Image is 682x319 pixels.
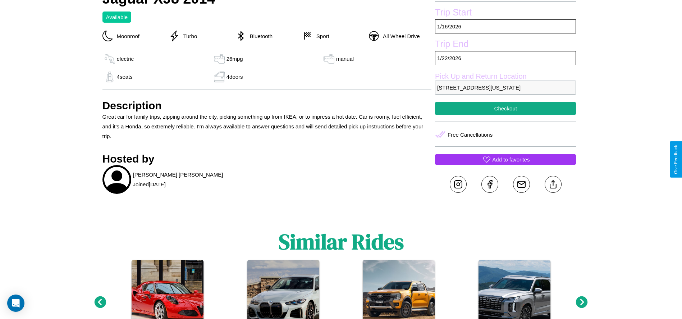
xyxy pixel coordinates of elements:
[435,51,576,65] p: 1 / 22 / 2026
[180,31,197,41] p: Turbo
[435,154,576,165] button: Add to favorites
[212,72,226,82] img: gas
[435,7,576,19] label: Trip Start
[435,19,576,33] p: 1 / 16 / 2026
[117,54,134,64] p: electric
[106,12,128,22] p: Available
[226,54,243,64] p: 26 mpg
[435,81,576,95] p: [STREET_ADDRESS][US_STATE]
[102,72,117,82] img: gas
[435,102,576,115] button: Checkout
[435,39,576,51] label: Trip End
[113,31,139,41] p: Moonroof
[102,153,432,165] h3: Hosted by
[212,54,226,64] img: gas
[313,31,329,41] p: Sport
[336,54,354,64] p: manual
[322,54,336,64] img: gas
[133,179,166,189] p: Joined [DATE]
[226,72,243,82] p: 4 doors
[102,100,432,112] h3: Description
[117,72,133,82] p: 4 seats
[133,170,223,179] p: [PERSON_NAME] [PERSON_NAME]
[246,31,273,41] p: Bluetooth
[492,155,530,164] p: Add to favorites
[435,72,576,81] label: Pick Up and Return Location
[102,112,432,141] p: Great car for family trips, zipping around the city, picking something up from IKEA, or to impres...
[279,227,404,256] h1: Similar Rides
[448,130,493,140] p: Free Cancellations
[673,145,678,174] div: Give Feedback
[102,54,117,64] img: gas
[379,31,420,41] p: All Wheel Drive
[7,295,24,312] div: Open Intercom Messenger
